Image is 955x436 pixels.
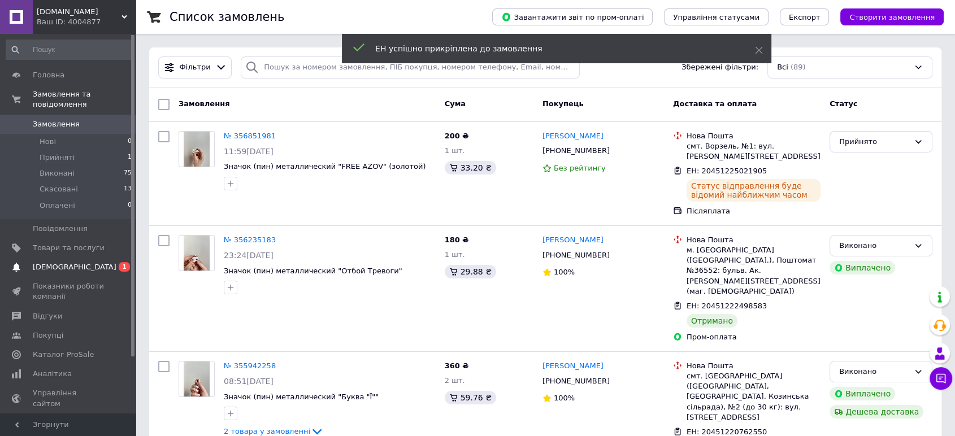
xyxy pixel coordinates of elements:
[540,248,612,263] div: [PHONE_NUMBER]
[40,152,75,163] span: Прийняті
[445,265,496,278] div: 29.88 ₴
[777,62,788,73] span: Всі
[33,262,116,272] span: [DEMOGRAPHIC_DATA]
[33,89,136,110] span: Замовлення та повідомлення
[128,200,132,211] span: 0
[224,377,274,386] span: 08:51[DATE]
[687,361,821,371] div: Нова Пошта
[830,405,923,418] div: Дешева доставка
[687,314,737,328] div: Отримано
[445,99,466,108] span: Cума
[540,143,612,158] div: [PHONE_NUMBER]
[687,167,767,175] span: ЕН: 20451225021905
[37,7,121,17] span: terpinnya.ua
[839,240,909,252] div: Виконано
[124,168,132,178] span: 75
[540,374,612,389] div: [PHONE_NUMBER]
[33,350,94,360] span: Каталог ProSale
[830,387,895,400] div: Виплачено
[33,119,80,129] span: Замовлення
[687,302,767,310] span: ЕН: 20451222498583
[33,388,105,408] span: Управління сайтом
[180,62,211,73] span: Фільтри
[224,251,274,260] span: 23:24[DATE]
[829,12,944,21] a: Створити замовлення
[789,13,821,21] span: Експорт
[664,8,769,25] button: Управління статусами
[687,332,821,342] div: Пром-оплата
[687,428,767,436] span: ЕН: 20451220762550
[184,132,210,167] img: Фото товару
[40,137,56,147] span: Нові
[445,146,465,155] span: 1 шт.
[33,369,72,379] span: Аналітика
[687,371,821,422] div: смт. [GEOGRAPHIC_DATA] ([GEOGRAPHIC_DATA], [GEOGRAPHIC_DATA]. Козинська сільрада), №2 (до 30 кг):...
[930,367,952,390] button: Чат з покупцем
[224,393,379,401] a: Значок (пин) металлический "Буква "Ї""
[687,235,821,245] div: Нова Пошта
[445,236,469,244] span: 180 ₴
[33,330,63,341] span: Покупці
[184,236,210,271] img: Фото товару
[445,132,469,140] span: 200 ₴
[542,99,584,108] span: Покупець
[124,184,132,194] span: 13
[224,427,324,435] a: 2 товара у замовленні
[224,147,274,156] span: 11:59[DATE]
[687,131,821,141] div: Нова Пошта
[687,179,821,202] div: Статус відправлення буде відомий найближчим часом
[542,361,604,372] a: [PERSON_NAME]
[492,8,653,25] button: Завантажити звіт по пром-оплаті
[184,361,210,396] img: Фото товару
[445,250,465,259] span: 1 шт.
[687,206,821,216] div: Післяплата
[542,235,604,246] a: [PERSON_NAME]
[33,243,105,253] span: Товари та послуги
[6,40,133,60] input: Пошук
[681,62,758,73] span: Збережені фільтри:
[40,184,78,194] span: Скасовані
[542,131,604,142] a: [PERSON_NAME]
[224,162,426,171] a: Значок (пин) металлический "FREE AZOV" (золотой)
[687,141,821,162] div: смт. Ворзель, №1: вул. [PERSON_NAME][STREET_ADDRESS]
[445,391,496,404] div: 59.76 ₴
[445,376,465,385] span: 2 шт.
[224,132,276,140] a: № 356851981
[40,168,75,178] span: Виконані
[224,267,402,275] a: Значок (пин) металлический "Отбой Тревоги"
[119,262,130,272] span: 1
[673,99,757,108] span: Доставка та оплата
[33,224,88,234] span: Повідомлення
[839,366,909,378] div: Виконано
[830,99,858,108] span: Статус
[179,131,215,167] a: Фото товару
[33,281,105,302] span: Показники роботи компанії
[554,268,575,276] span: 100%
[128,152,132,163] span: 1
[780,8,830,25] button: Експорт
[33,311,62,321] span: Відгуки
[179,99,229,108] span: Замовлення
[40,200,75,211] span: Оплачені
[179,361,215,397] a: Фото товару
[840,8,944,25] button: Створити замовлення
[128,137,132,147] span: 0
[554,394,575,402] span: 100%
[224,236,276,244] a: № 356235183
[687,245,821,297] div: м. [GEOGRAPHIC_DATA] ([GEOGRAPHIC_DATA].), Поштомат №36552: бульв. Ак. [PERSON_NAME][STREET_ADDRE...
[445,161,496,175] div: 33.20 ₴
[241,56,580,79] input: Пошук за номером замовлення, ПІБ покупця, номером телефону, Email, номером накладної
[830,261,895,274] div: Виплачено
[445,361,469,370] span: 360 ₴
[501,12,644,22] span: Завантажити звіт по пром-оплаті
[673,13,759,21] span: Управління статусами
[554,164,606,172] span: Без рейтингу
[170,10,284,24] h1: Список замовлень
[849,13,935,21] span: Створити замовлення
[839,136,909,148] div: Прийнято
[791,63,806,71] span: (89)
[37,17,136,27] div: Ваш ID: 4004877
